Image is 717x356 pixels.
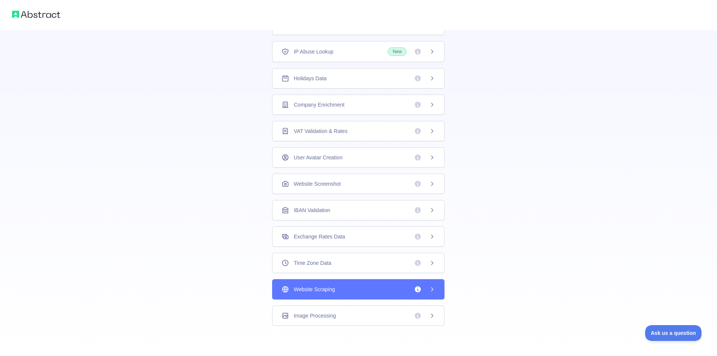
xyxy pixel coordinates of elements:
span: Image Processing [294,312,336,319]
span: New [388,47,406,56]
span: Company Enrichment [294,101,344,108]
span: Website Scraping [294,286,335,293]
iframe: Toggle Customer Support [645,325,702,341]
span: Exchange Rates Data [294,233,345,240]
span: IP Abuse Lookup [294,48,333,55]
span: Website Screenshot [294,180,341,188]
span: Time Zone Data [294,259,331,267]
img: Abstract logo [12,9,60,20]
span: IBAN Validation [294,206,330,214]
span: Holidays Data [294,75,326,82]
span: User Avatar Creation [294,154,343,161]
span: VAT Validation & Rates [294,127,347,135]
